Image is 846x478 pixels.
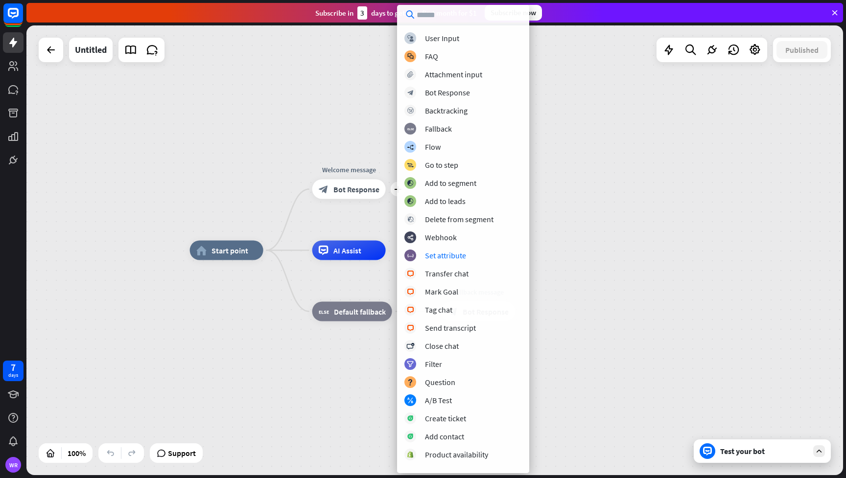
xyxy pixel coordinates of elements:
[333,246,361,255] span: AI Assist
[425,33,459,43] div: User Input
[425,232,457,242] div: Webhook
[407,289,414,295] i: block_livechat
[407,216,414,223] i: block_delete_from_segment
[8,372,18,379] div: days
[425,214,493,224] div: Delete from segment
[425,124,452,134] div: Fallback
[407,361,414,367] i: filter
[406,343,414,349] i: block_close_chat
[425,196,466,206] div: Add to leads
[425,142,441,152] div: Flow
[425,395,452,405] div: A/B Test
[315,6,477,20] div: Subscribe in days to get your first month for $1
[407,162,414,168] i: block_goto
[407,307,414,313] i: block_livechat
[407,126,414,132] i: block_fallback
[407,271,414,277] i: block_livechat
[407,397,414,404] i: block_ab_testing
[407,252,414,259] i: block_set_attribute
[394,186,401,193] i: plus
[425,51,438,61] div: FAQ
[425,88,470,97] div: Bot Response
[425,106,468,115] div: Backtracking
[425,269,469,278] div: Transfer chat
[407,325,414,331] i: block_livechat
[3,361,23,381] a: 7 days
[407,379,413,386] i: block_question
[425,250,466,260] div: Set attribute
[334,307,386,317] span: Default fallback
[407,180,414,186] i: block_add_to_segment
[425,413,466,423] div: Create ticket
[720,446,808,456] div: Test your bot
[425,178,476,188] div: Add to segment
[319,184,329,194] i: block_bot_response
[425,160,458,170] div: Go to step
[407,90,414,96] i: block_bot_response
[425,432,464,441] div: Add contact
[425,69,482,79] div: Attachment input
[305,165,393,175] div: Welcome message
[407,53,414,60] i: block_faq
[425,341,459,351] div: Close chat
[425,359,442,369] div: Filter
[168,445,196,461] span: Support
[5,457,21,473] div: WR
[425,323,476,333] div: Send transcript
[407,35,414,42] i: block_user_input
[407,198,414,205] i: block_add_to_segment
[425,305,452,315] div: Tag chat
[75,38,107,62] div: Untitled
[425,377,455,387] div: Question
[357,6,367,20] div: 3
[65,445,89,461] div: 100%
[776,41,827,59] button: Published
[407,234,414,241] i: webhooks
[333,184,379,194] span: Bot Response
[8,4,37,33] button: Open LiveChat chat widget
[319,307,329,317] i: block_fallback
[196,246,207,255] i: home_2
[425,450,488,459] div: Product availability
[211,246,248,255] span: Start point
[407,144,414,150] i: builder_tree
[407,71,414,78] i: block_attachment
[407,108,414,114] i: block_backtracking
[11,363,16,372] div: 7
[425,287,458,296] div: Mark Goal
